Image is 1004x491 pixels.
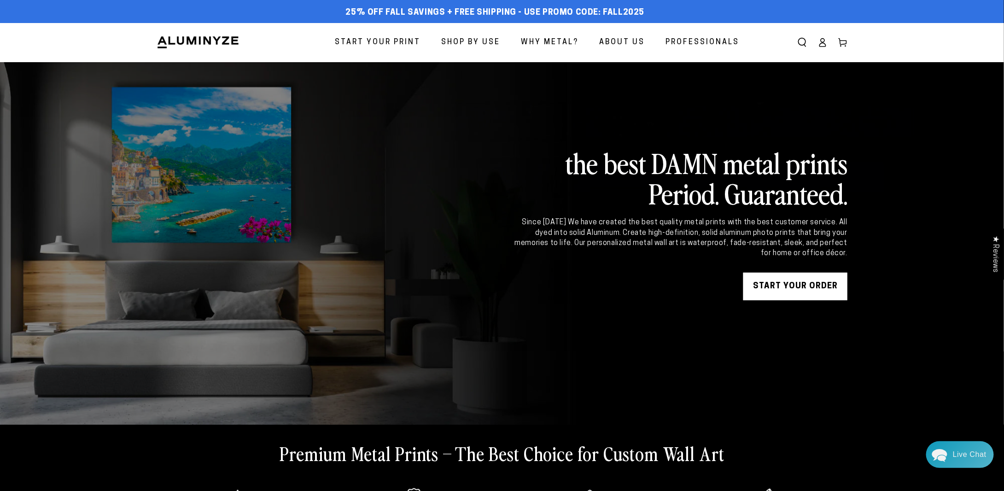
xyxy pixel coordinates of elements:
[599,36,645,49] span: About Us
[441,36,500,49] span: Shop By Use
[434,30,507,55] a: Shop By Use
[514,30,585,55] a: Why Metal?
[346,8,645,18] span: 25% off FALL Savings + Free Shipping - Use Promo Code: FALL2025
[328,30,427,55] a: Start Your Print
[280,441,724,465] h2: Premium Metal Prints – The Best Choice for Custom Wall Art
[986,228,1004,280] div: Click to open Judge.me floating reviews tab
[335,36,420,49] span: Start Your Print
[592,30,652,55] a: About Us
[513,217,847,259] div: Since [DATE] We have created the best quality metal prints with the best customer service. All dy...
[792,32,812,53] summary: Search our site
[926,441,994,468] div: Chat widget toggle
[521,36,578,49] span: Why Metal?
[743,273,847,300] a: START YOUR Order
[659,30,746,55] a: Professionals
[665,36,739,49] span: Professionals
[513,147,847,208] h2: the best DAMN metal prints Period. Guaranteed.
[953,441,986,468] div: Contact Us Directly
